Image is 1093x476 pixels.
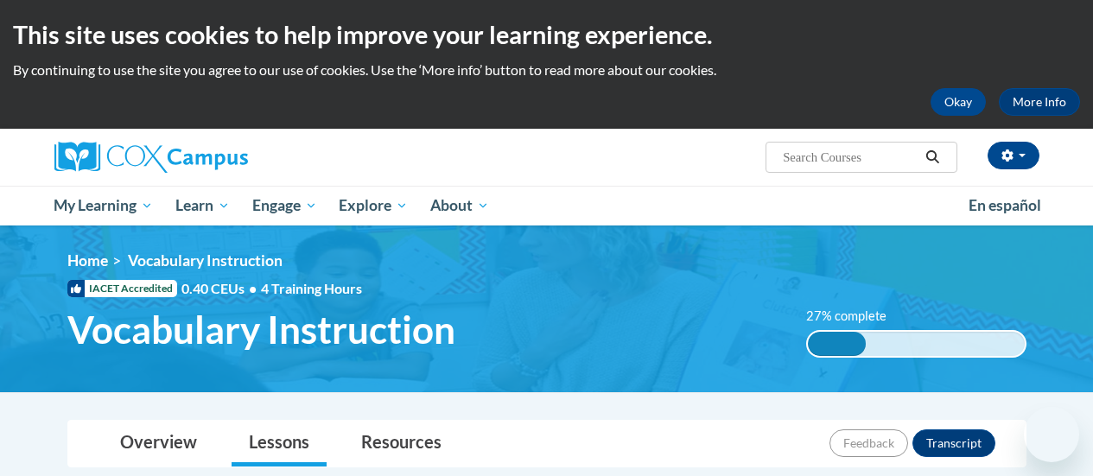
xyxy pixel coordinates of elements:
button: Account Settings [988,142,1039,169]
span: Vocabulary Instruction [128,251,283,270]
span: IACET Accredited [67,280,177,297]
a: Engage [241,186,328,225]
button: Okay [931,88,986,116]
a: Lessons [232,421,327,466]
a: En español [957,187,1052,224]
span: 0.40 CEUs [181,279,261,298]
span: Engage [252,195,317,216]
button: Feedback [829,429,908,457]
span: Vocabulary Instruction [67,307,455,352]
button: Search [919,147,945,168]
p: By continuing to use the site you agree to our use of cookies. Use the ‘More info’ button to read... [13,60,1080,79]
a: Cox Campus [54,142,365,173]
a: My Learning [43,186,165,225]
label: 27% complete [806,307,906,326]
span: My Learning [54,195,153,216]
a: About [419,186,500,225]
img: Cox Campus [54,142,248,173]
div: Main menu [41,186,1052,225]
h2: This site uses cookies to help improve your learning experience. [13,17,1080,52]
iframe: Button to launch messaging window [1024,407,1079,462]
span: Learn [175,195,230,216]
a: Learn [164,186,241,225]
span: Explore [339,195,408,216]
input: Search Courses [781,147,919,168]
a: Explore [327,186,419,225]
span: 4 Training Hours [261,280,362,296]
span: En español [969,196,1041,214]
span: • [249,280,257,296]
a: Resources [344,421,459,466]
div: 27% complete [808,332,867,356]
a: More Info [999,88,1080,116]
a: Home [67,251,108,270]
a: Overview [103,421,214,466]
span: About [430,195,489,216]
button: Transcript [912,429,995,457]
